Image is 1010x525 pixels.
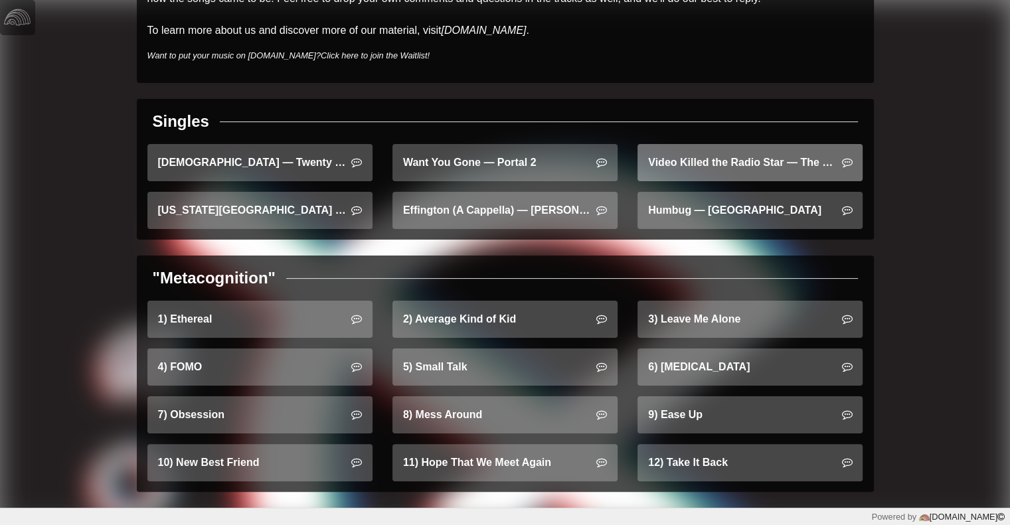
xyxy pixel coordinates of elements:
[147,444,373,481] a: 10) New Best Friend
[392,396,618,433] a: 8) Mess Around
[392,301,618,338] a: 2) Average Kind of Kid
[147,192,373,229] a: [US_STATE][GEOGRAPHIC_DATA] — [GEOGRAPHIC_DATA]
[153,266,276,290] div: "Metacognition"
[637,348,863,386] a: 6) [MEDICAL_DATA]
[916,512,1005,522] a: [DOMAIN_NAME]
[637,396,863,433] a: 9) Ease Up
[919,512,930,523] img: logo-color-e1b8fa5219d03fcd66317c3d3cfaab08a3c62fe3c3b9b34d55d8365b78b1766b.png
[321,50,430,60] a: Click here to join the Waitlist!
[147,396,373,433] a: 7) Obsession
[147,301,373,338] a: 1) Ethereal
[637,192,863,229] a: Humbug — [GEOGRAPHIC_DATA]
[637,144,863,181] a: Video Killed the Radio Star — The Buggles
[147,348,373,386] a: 4) FOMO
[153,110,209,133] div: Singles
[441,25,526,36] a: [DOMAIN_NAME]
[871,510,1005,523] div: Powered by
[392,444,618,481] a: 11) Hope That We Meet Again
[392,348,618,386] a: 5) Small Talk
[392,192,618,229] a: Effington (A Cappella) — [PERSON_NAME]
[392,144,618,181] a: Want You Gone — Portal 2
[147,144,373,181] a: [DEMOGRAPHIC_DATA] — Twenty One Pilots
[4,4,31,31] img: logo-white-4c48a5e4bebecaebe01ca5a9d34031cfd3d4ef9ae749242e8c4bf12ef99f53e8.png
[637,301,863,338] a: 3) Leave Me Alone
[147,50,430,60] i: Want to put your music on [DOMAIN_NAME]?
[637,444,863,481] a: 12) Take It Back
